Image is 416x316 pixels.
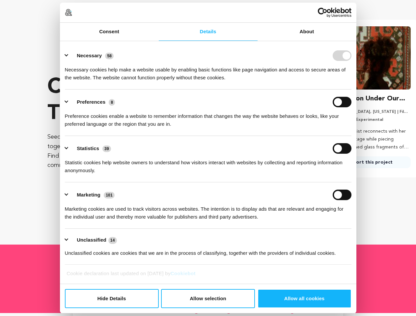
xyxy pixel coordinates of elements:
[105,53,114,59] span: 58
[65,200,351,221] div: Marketing cookies are used to track visitors across websites. The intention is to display ads tha...
[47,74,190,127] p: Crowdfunding that .
[326,93,411,104] h3: The Dragon Under Our Feet
[326,156,411,168] a: Support this project
[104,192,115,198] span: 101
[65,97,119,107] button: Preferences (8)
[65,107,351,128] div: Preference cookies enable a website to remember information that changes the way the website beha...
[326,117,411,122] p: Documentary, Experimental
[65,143,115,154] button: Statistics (39)
[326,109,411,115] p: [GEOGRAPHIC_DATA], [US_STATE] | Film Feature
[159,23,258,41] a: Details
[102,145,111,152] span: 39
[65,61,351,82] div: Necessary cookies help make a website usable by enabling basic functions like page navigation and...
[77,53,102,58] label: Necessary
[77,145,99,151] label: Statistics
[294,8,351,17] a: Usercentrics Cookiebot - opens in a new window
[65,190,119,200] button: Marketing (101)
[108,237,117,244] span: 14
[77,192,100,197] label: Marketing
[65,289,159,308] button: Hide Details
[171,271,196,276] a: Cookiebot
[65,9,72,16] img: logo
[109,99,115,106] span: 8
[326,26,411,90] img: The Dragon Under Our Feet image
[77,99,105,105] label: Preferences
[60,23,159,41] a: Consent
[326,128,411,151] p: A Bay Area artist reconnects with her Armenian heritage while piecing together stained glass frag...
[62,270,354,282] div: Cookie declaration last updated on [DATE] by
[258,23,356,41] a: About
[258,289,351,308] button: Allow all cookies
[65,154,351,174] div: Statistic cookies help website owners to understand how visitors interact with websites by collec...
[65,236,121,244] button: Unclassified (14)
[161,289,255,308] button: Allow selection
[65,244,351,257] div: Unclassified cookies are cookies that we are in the process of classifying, together with the pro...
[47,132,190,170] p: Seed&Spark is where creators and audiences work together to bring incredible new projects to life...
[65,50,118,61] button: Necessary (58)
